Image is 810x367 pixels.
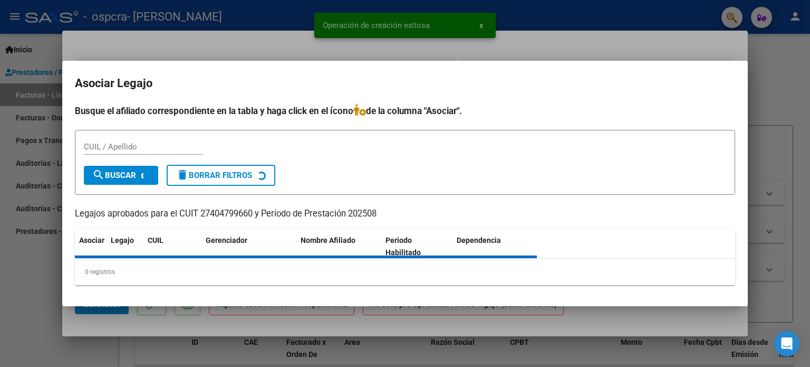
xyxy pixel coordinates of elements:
[84,166,158,185] button: Buscar
[75,208,735,221] p: Legajos aprobados para el CUIT 27404799660 y Período de Prestación 202508
[176,168,189,181] mat-icon: delete
[457,236,501,244] span: Dependencia
[148,236,163,244] span: CUIL
[301,236,355,244] span: Nombre Afiliado
[75,229,107,264] datatable-header-cell: Asociar
[75,73,735,93] h2: Asociar Legajo
[92,171,136,180] span: Buscar
[176,171,252,180] span: Borrar Filtros
[201,229,296,264] datatable-header-cell: Gerenciador
[107,229,143,264] datatable-header-cell: Legajo
[92,168,105,181] mat-icon: search
[296,229,381,264] datatable-header-cell: Nombre Afiliado
[452,229,537,264] datatable-header-cell: Dependencia
[75,259,735,285] div: 0 registros
[79,236,104,244] span: Asociar
[167,165,275,186] button: Borrar Filtros
[381,229,452,264] datatable-header-cell: Periodo Habilitado
[385,236,421,257] span: Periodo Habilitado
[75,104,735,118] h4: Busque el afiliado correspondiente en la tabla y haga click en el ícono de la columna "Asociar".
[143,229,201,264] datatable-header-cell: CUIL
[774,331,799,356] div: Open Intercom Messenger
[206,236,247,244] span: Gerenciador
[111,236,134,244] span: Legajo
